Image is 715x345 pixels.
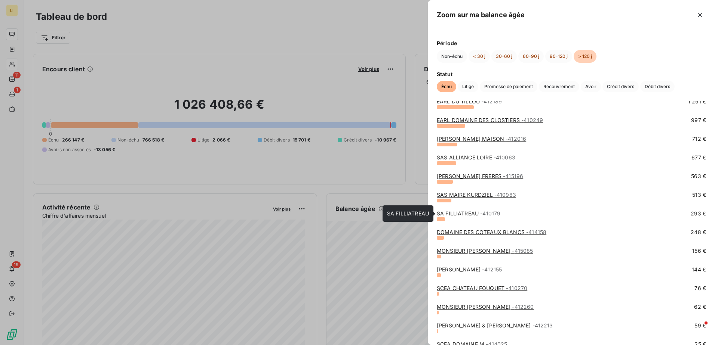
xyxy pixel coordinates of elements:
[437,210,500,217] a: SA FILLIATREAU
[521,117,543,123] span: - 410249
[437,304,534,310] a: MONSIEUR [PERSON_NAME]
[437,266,502,273] a: [PERSON_NAME]
[437,39,706,47] span: Période
[526,229,546,235] span: - 414158
[506,136,526,142] span: - 412016
[437,322,553,329] a: [PERSON_NAME] & [PERSON_NAME]
[437,70,706,78] span: Statut
[539,81,579,92] button: Recouvrement
[581,81,601,92] button: Avoir
[692,247,706,255] span: 156 €
[691,154,706,161] span: 677 €
[387,210,429,217] span: SA FILLIATREAU
[437,10,525,20] h5: Zoom sur ma balance âgée
[602,81,639,92] button: Crédit divers
[437,154,515,161] a: SAS ALLIANCE LOIRE
[503,173,523,179] span: - 415196
[491,50,517,63] button: 30-60 j
[437,248,533,254] a: MONSIEUR [PERSON_NAME]
[437,50,467,63] button: Non-échu
[533,322,553,329] span: - 412213
[694,303,706,311] span: 62 €
[437,98,502,105] a: EARL DU TILLOU
[458,81,478,92] button: Litige
[512,304,534,310] span: - 412260
[692,135,706,143] span: 712 €
[437,117,543,123] a: EARL DOMAINE DES CLOSTIERS
[512,248,533,254] span: - 415085
[437,81,456,92] button: Échu
[437,136,526,142] a: [PERSON_NAME] MAISON
[482,266,502,273] span: - 412155
[480,210,500,217] span: - 410179
[518,50,544,63] button: 60-90 j
[688,98,706,105] span: 1 291 €
[692,191,706,199] span: 513 €
[692,266,706,273] span: 144 €
[437,192,516,198] a: SAS MAIRE KURDZIEL
[694,285,706,292] span: 76 €
[494,192,516,198] span: - 410983
[691,172,706,180] span: 563 €
[469,50,490,63] button: < 30 j
[574,50,596,63] button: > 120 j
[437,229,546,235] a: DOMAINE DES COTEAUX BLANCS
[437,173,523,179] a: [PERSON_NAME] FRERES
[480,81,537,92] button: Promesse de paiement
[494,154,515,161] span: - 410063
[691,210,706,217] span: 293 €
[481,98,502,105] span: - 412189
[690,320,708,338] iframe: Intercom live chat
[691,229,706,236] span: 248 €
[691,116,706,124] span: 997 €
[437,285,527,291] a: SCEA CHATEAU FOUQUET
[506,285,527,291] span: - 410270
[545,50,572,63] button: 90-120 j
[640,81,675,92] button: Débit divers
